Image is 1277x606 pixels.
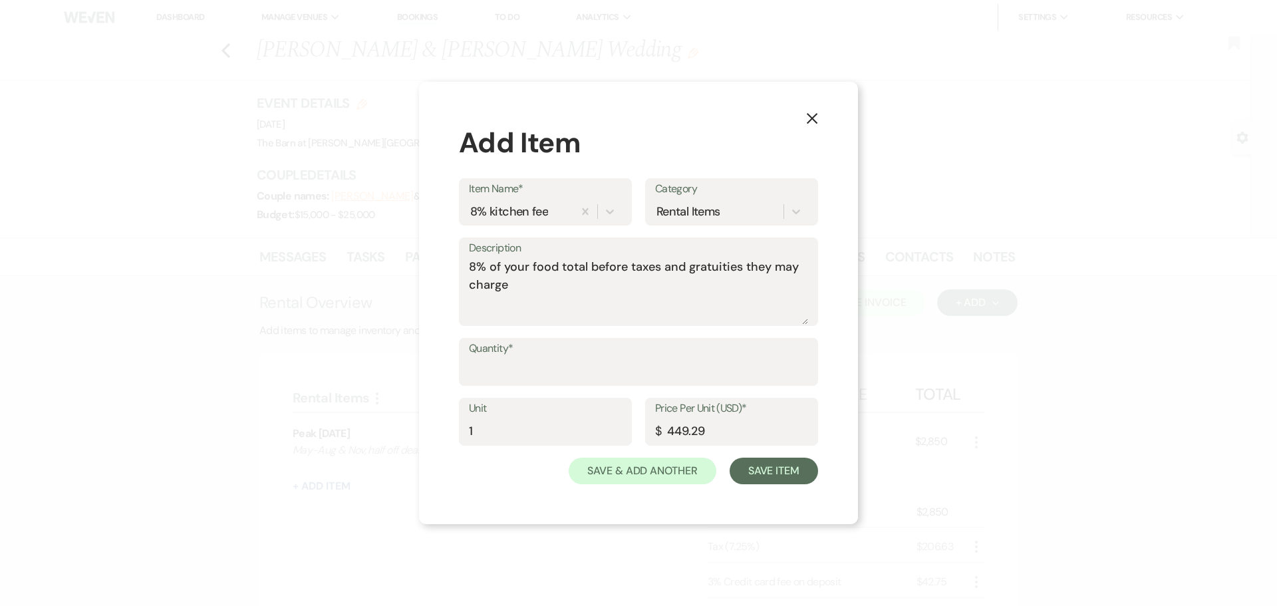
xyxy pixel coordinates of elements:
[655,180,808,199] label: Category
[730,458,818,484] button: Save Item
[469,180,622,199] label: Item Name*
[469,258,808,325] textarea: 8% of your food total before taxes and gratuities they may charge
[469,239,808,258] label: Description
[656,203,720,221] div: Rental Items
[459,122,818,164] div: Add Item
[569,458,716,484] button: Save & Add Another
[469,399,622,418] label: Unit
[655,422,661,440] div: $
[655,399,808,418] label: Price Per Unit (USD)*
[470,203,548,221] div: 8% kitchen fee
[469,339,808,359] label: Quantity*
